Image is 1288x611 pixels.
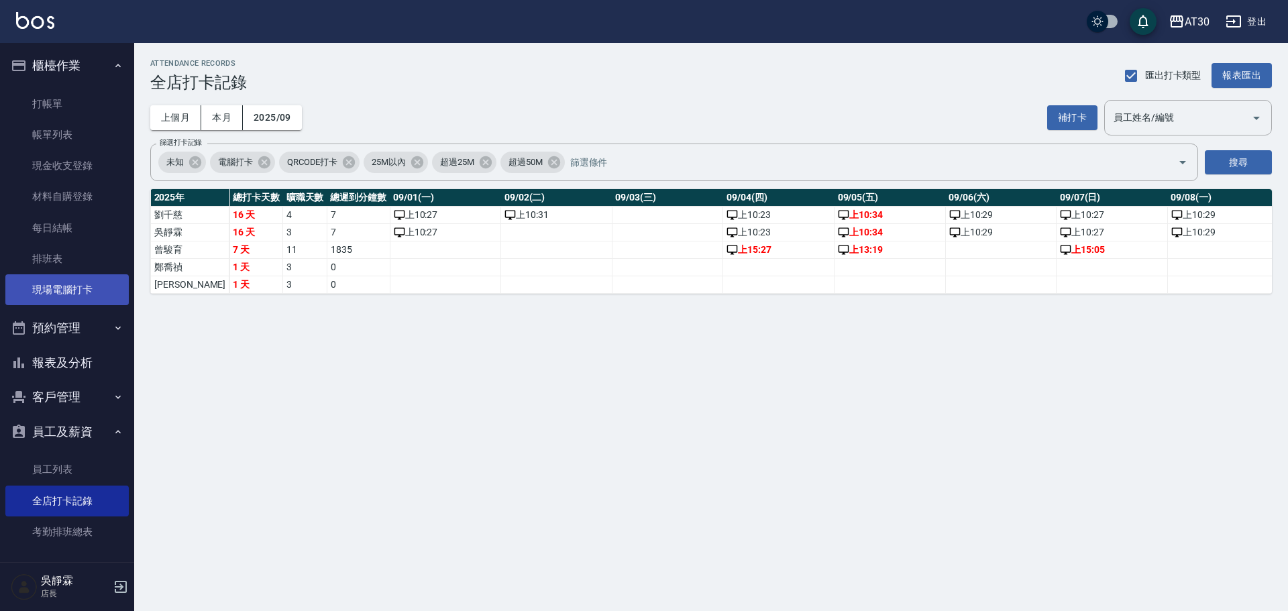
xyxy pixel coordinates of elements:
[945,189,1057,207] th: 09/06(六)
[1047,105,1097,130] button: 補打卡
[1185,13,1210,30] div: AT30
[5,380,129,414] button: 客戶管理
[283,259,327,276] td: 3
[1167,189,1279,207] th: 09/08(一)
[229,276,283,294] td: 1 天
[243,105,302,130] button: 2025/09
[1205,150,1272,175] button: 搜尋
[1145,68,1201,82] span: 匯出打卡類型
[500,156,551,169] span: 超過50M
[5,454,129,485] a: 員工列表
[1172,152,1193,173] button: Open
[1246,107,1267,129] button: Open
[283,276,327,294] td: 3
[327,241,390,259] td: 1835
[158,152,206,173] div: 未知
[390,189,501,207] th: 09/01(一)
[151,189,229,207] th: 2025 年
[229,241,283,259] td: 7 天
[151,224,229,241] td: 吳靜霖
[394,225,498,239] div: 上 10:27
[11,573,38,600] img: Person
[158,156,192,169] span: 未知
[5,345,129,380] button: 報表及分析
[283,189,327,207] th: 曠職天數
[504,208,608,222] div: 上 10:31
[1163,8,1215,36] button: AT30
[160,137,202,148] label: 篩選打卡記錄
[501,189,612,207] th: 09/02(二)
[210,152,275,173] div: 電腦打卡
[1171,208,1275,222] div: 上 10:29
[151,241,229,259] td: 曾駿育
[838,243,942,257] div: 上 13:19
[283,241,327,259] td: 11
[151,207,229,224] td: 劉千慈
[5,181,129,212] a: 材料自購登錄
[150,105,201,130] button: 上個月
[364,156,414,169] span: 25M以內
[5,274,129,305] a: 現場電腦打卡
[1060,243,1164,257] div: 上 15:05
[327,276,390,294] td: 0
[432,152,496,173] div: 超過25M
[949,208,1053,222] div: 上 10:29
[151,276,229,294] td: [PERSON_NAME]
[567,151,1155,174] input: 篩選條件
[327,207,390,224] td: 7
[279,156,346,169] span: QRCODE打卡
[41,574,109,588] h5: 吳靜霖
[1130,8,1157,35] button: save
[229,207,283,224] td: 16 天
[5,414,129,449] button: 員工及薪資
[949,225,1053,239] div: 上 10:29
[500,152,565,173] div: 超過50M
[5,553,129,588] button: 商品管理
[1060,208,1164,222] div: 上 10:27
[279,152,360,173] div: QRCODE打卡
[150,59,247,68] h2: ATTENDANCE RECORDS
[723,189,835,207] th: 09/04(四)
[5,516,129,547] a: 考勤排班總表
[727,243,830,257] div: 上 15:27
[5,213,129,243] a: 每日結帳
[838,225,942,239] div: 上 10:34
[5,311,129,345] button: 預約管理
[201,105,243,130] button: 本月
[364,152,428,173] div: 25M以內
[612,189,723,207] th: 09/03(三)
[394,208,498,222] div: 上 10:27
[727,225,830,239] div: 上 10:23
[1220,9,1272,34] button: 登出
[835,189,946,207] th: 09/05(五)
[1060,225,1164,239] div: 上 10:27
[327,224,390,241] td: 7
[151,259,229,276] td: 鄭喬禎
[1212,63,1272,88] button: 報表匯出
[1171,225,1275,239] div: 上 10:29
[283,207,327,224] td: 4
[150,73,247,92] h3: 全店打卡記錄
[16,12,54,29] img: Logo
[229,224,283,241] td: 16 天
[727,208,830,222] div: 上 10:23
[327,259,390,276] td: 0
[5,486,129,516] a: 全店打卡記錄
[1057,189,1168,207] th: 09/07(日)
[5,119,129,150] a: 帳單列表
[41,588,109,600] p: 店長
[229,259,283,276] td: 1 天
[838,208,942,222] div: 上 10:34
[5,89,129,119] a: 打帳單
[432,156,482,169] span: 超過25M
[327,189,390,207] th: 總遲到分鐘數
[5,150,129,181] a: 現金收支登錄
[5,48,129,83] button: 櫃檯作業
[5,243,129,274] a: 排班表
[210,156,261,169] span: 電腦打卡
[283,224,327,241] td: 3
[229,189,283,207] th: 總打卡天數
